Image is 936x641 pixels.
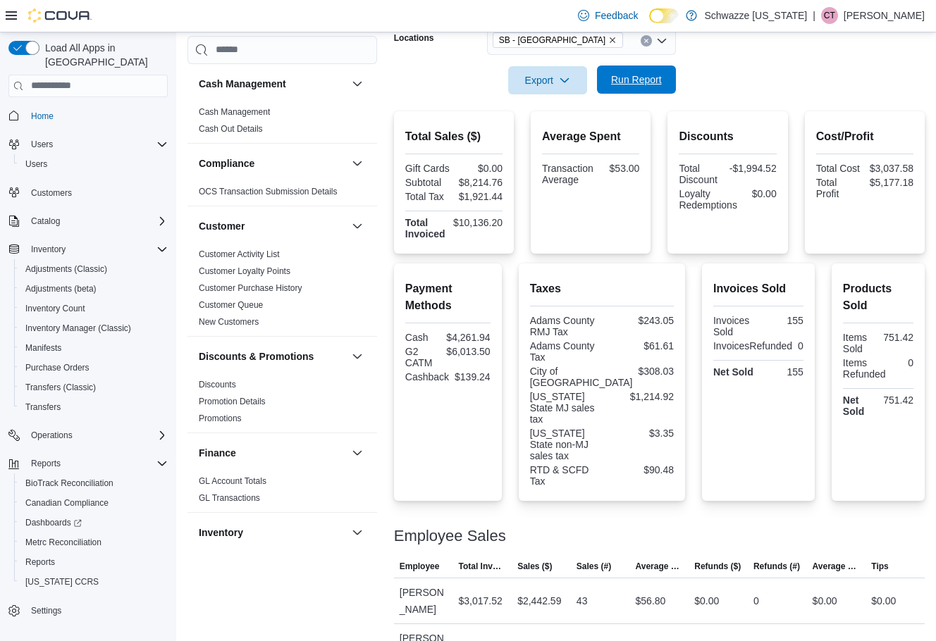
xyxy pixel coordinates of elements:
[31,244,66,255] span: Inventory
[530,340,599,363] div: Adams County Tax
[20,514,87,531] a: Dashboards
[25,402,61,413] span: Transfers
[20,494,168,511] span: Canadian Compliance
[14,358,173,378] button: Purchase Orders
[753,592,759,609] div: 0
[31,430,73,441] span: Operations
[611,73,662,87] span: Run Report
[25,303,85,314] span: Inventory Count
[187,103,377,142] div: Cash Management
[14,318,173,338] button: Inventory Manager (Classic)
[605,428,674,439] div: $3.35
[816,177,862,199] div: Total Profit
[694,561,741,572] span: Refunds ($)
[25,478,113,489] span: BioTrack Reconciliation
[20,573,168,590] span: Washington CCRS
[3,106,173,126] button: Home
[871,592,896,609] div: $0.00
[457,191,503,202] div: $1,921.44
[405,163,451,174] div: Gift Cards
[199,282,302,293] span: Customer Purchase History
[25,263,107,275] span: Adjustments (Classic)
[199,76,286,90] h3: Cash Management
[199,266,290,275] a: Customer Loyalty Points
[20,534,168,551] span: Metrc Reconciliation
[349,444,366,461] button: Finance
[20,300,168,317] span: Inventory Count
[638,366,674,377] div: $308.03
[14,473,173,493] button: BioTrack Reconciliation
[3,425,173,445] button: Operations
[199,525,243,539] h3: Inventory
[25,283,97,294] span: Adjustments (beta)
[39,41,168,69] span: Load All Apps in [GEOGRAPHIC_DATA]
[713,366,753,378] strong: Net Sold
[199,349,346,363] button: Discounts & Promotions
[199,349,314,363] h3: Discounts & Promotions
[843,394,864,417] strong: Net Sold
[813,7,815,24] p: |
[25,427,78,444] button: Operations
[25,108,59,125] a: Home
[199,379,236,389] a: Discounts
[816,163,862,174] div: Total Cost
[25,185,78,201] a: Customers
[20,494,114,511] a: Canadian Compliance
[20,359,168,376] span: Purchase Orders
[25,241,168,258] span: Inventory
[761,315,803,326] div: 155
[199,186,338,196] a: OCS Transaction Submission Details
[31,187,72,199] span: Customers
[868,177,913,188] div: $5,177.18
[892,357,913,368] div: 0
[199,492,260,503] span: GL Transactions
[3,600,173,621] button: Settings
[349,154,366,171] button: Compliance
[493,32,623,48] span: SB - Brighton
[641,35,652,46] button: Clear input
[20,554,168,571] span: Reports
[349,75,366,92] button: Cash Management
[530,464,599,487] div: RTD & SCFD Tax
[14,338,173,358] button: Manifests
[824,7,835,24] span: CT
[530,428,599,461] div: [US_STATE] State non-MJ sales tax
[20,280,102,297] a: Adjustments (beta)
[14,154,173,174] button: Users
[530,366,633,388] div: City of [GEOGRAPHIC_DATA]
[577,592,588,609] div: 43
[636,592,666,609] div: $56.80
[14,533,173,552] button: Metrc Reconciliation
[729,163,777,174] div: -$1,994.52
[199,316,259,326] a: New Customers
[25,537,101,548] span: Metrc Reconciliation
[25,497,109,509] span: Canadian Compliance
[199,106,270,117] span: Cash Management
[816,128,913,145] h2: Cost/Profit
[455,371,491,382] div: $139.24
[881,332,913,343] div: 751.42
[405,346,441,368] div: G2 CATM
[25,455,168,472] span: Reports
[199,249,280,259] a: Customer Activity List
[31,111,54,122] span: Home
[517,66,579,94] span: Export
[199,185,338,197] span: OCS Transaction Submission Details
[25,427,168,444] span: Operations
[20,320,168,337] span: Inventory Manager (Classic)
[3,182,173,203] button: Customers
[20,379,101,396] a: Transfers (Classic)
[31,139,53,150] span: Users
[20,534,107,551] a: Metrc Reconciliation
[713,315,756,337] div: Invoices Sold
[868,163,913,174] div: $3,037.58
[25,241,71,258] button: Inventory
[349,523,366,540] button: Inventory
[605,464,674,475] div: $90.48
[813,561,861,572] span: Average Refund
[595,8,638,23] span: Feedback
[508,66,587,94] button: Export
[199,412,242,423] span: Promotions
[761,366,803,378] div: 155
[25,602,67,619] a: Settings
